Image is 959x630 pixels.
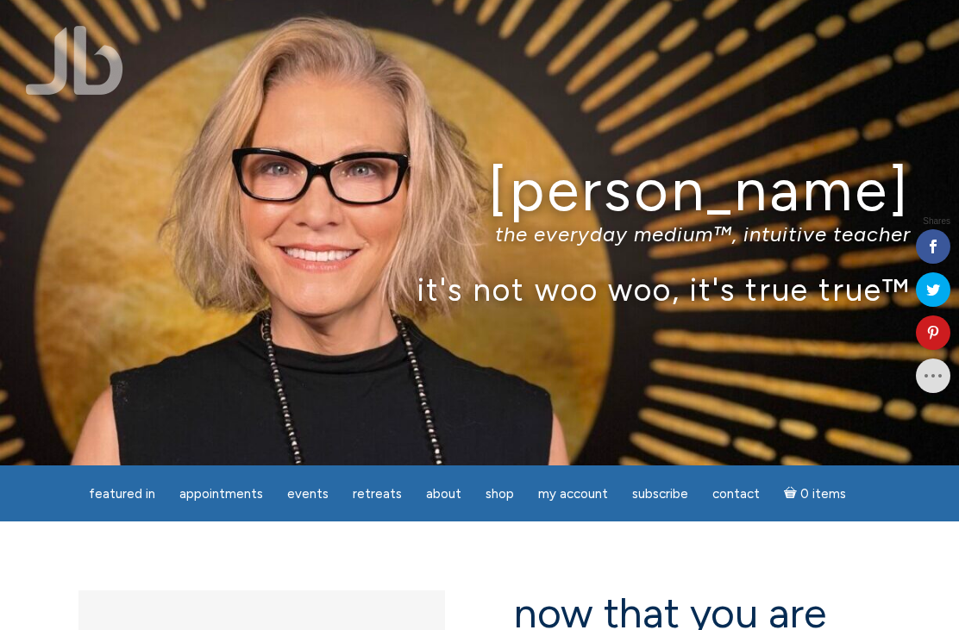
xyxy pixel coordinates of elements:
span: Events [287,486,329,502]
span: Shares [923,217,950,226]
h1: [PERSON_NAME] [48,158,912,222]
span: Contact [712,486,760,502]
p: it's not woo woo, it's true true™ [48,271,912,308]
i: Cart [784,486,800,502]
span: featured in [89,486,155,502]
a: Shop [475,477,524,511]
span: Appointments [179,486,263,502]
a: Events [277,477,339,511]
span: About [426,486,461,502]
span: 0 items [800,488,846,501]
span: Retreats [353,486,402,502]
a: Appointments [169,477,273,511]
span: Subscribe [632,486,688,502]
a: My Account [528,477,618,511]
img: Jamie Butler. The Everyday Medium [26,26,123,95]
a: featured in [78,477,166,511]
span: My Account [538,486,608,502]
p: the everyday medium™, intuitive teacher [48,221,912,246]
span: Shop [486,486,514,502]
a: About [416,477,472,511]
a: Contact [702,477,770,511]
a: Subscribe [622,477,699,511]
a: Retreats [342,477,412,511]
a: Cart0 items [774,476,856,511]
